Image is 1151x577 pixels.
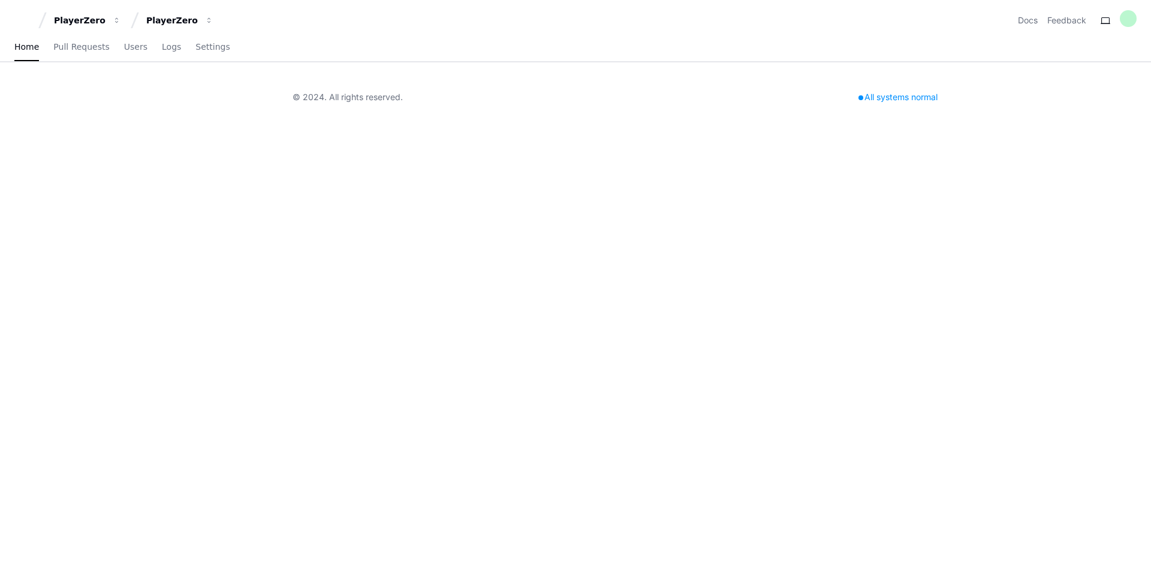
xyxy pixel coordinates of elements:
button: PlayerZero [141,10,218,31]
div: All systems normal [851,89,945,106]
span: Logs [162,43,181,50]
a: Logs [162,34,181,61]
a: Settings [195,34,230,61]
div: © 2024. All rights reserved. [293,91,403,103]
a: Pull Requests [53,34,109,61]
a: Users [124,34,147,61]
a: Home [14,34,39,61]
span: Home [14,43,39,50]
button: Feedback [1047,14,1086,26]
span: Pull Requests [53,43,109,50]
div: PlayerZero [54,14,106,26]
button: PlayerZero [49,10,126,31]
span: Users [124,43,147,50]
span: Settings [195,43,230,50]
div: PlayerZero [146,14,198,26]
a: Docs [1018,14,1038,26]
